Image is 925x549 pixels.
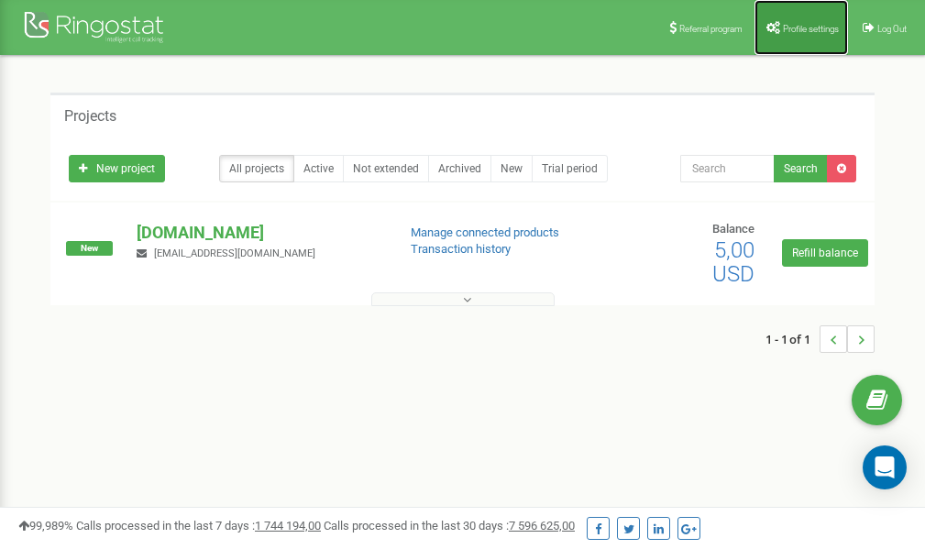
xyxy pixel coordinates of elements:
[765,307,875,371] nav: ...
[343,155,429,182] a: Not extended
[712,222,754,236] span: Balance
[137,221,380,245] p: [DOMAIN_NAME]
[877,24,907,34] span: Log Out
[783,24,839,34] span: Profile settings
[219,155,294,182] a: All projects
[411,242,511,256] a: Transaction history
[490,155,533,182] a: New
[154,247,315,259] span: [EMAIL_ADDRESS][DOMAIN_NAME]
[255,519,321,533] u: 1 744 194,00
[293,155,344,182] a: Active
[324,519,575,533] span: Calls processed in the last 30 days :
[509,519,575,533] u: 7 596 625,00
[782,239,868,267] a: Refill balance
[712,237,754,287] span: 5,00 USD
[774,155,828,182] button: Search
[18,519,73,533] span: 99,989%
[64,108,116,125] h5: Projects
[66,241,113,256] span: New
[69,155,165,182] a: New project
[679,24,743,34] span: Referral program
[863,445,907,489] div: Open Intercom Messenger
[680,155,775,182] input: Search
[76,519,321,533] span: Calls processed in the last 7 days :
[411,225,559,239] a: Manage connected products
[428,155,491,182] a: Archived
[765,325,820,353] span: 1 - 1 of 1
[532,155,608,182] a: Trial period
